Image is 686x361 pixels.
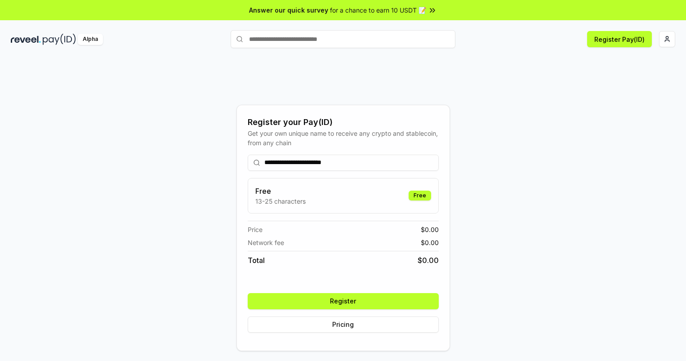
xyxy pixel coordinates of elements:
[409,191,431,201] div: Free
[248,116,439,129] div: Register your Pay(ID)
[248,293,439,309] button: Register
[255,196,306,206] p: 13-25 characters
[43,34,76,45] img: pay_id
[78,34,103,45] div: Alpha
[421,238,439,247] span: $ 0.00
[249,5,328,15] span: Answer our quick survey
[330,5,426,15] span: for a chance to earn 10 USDT 📝
[587,31,652,47] button: Register Pay(ID)
[248,225,263,234] span: Price
[248,316,439,333] button: Pricing
[248,129,439,147] div: Get your own unique name to receive any crypto and stablecoin, from any chain
[11,34,41,45] img: reveel_dark
[255,186,306,196] h3: Free
[421,225,439,234] span: $ 0.00
[418,255,439,266] span: $ 0.00
[248,255,265,266] span: Total
[248,238,284,247] span: Network fee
